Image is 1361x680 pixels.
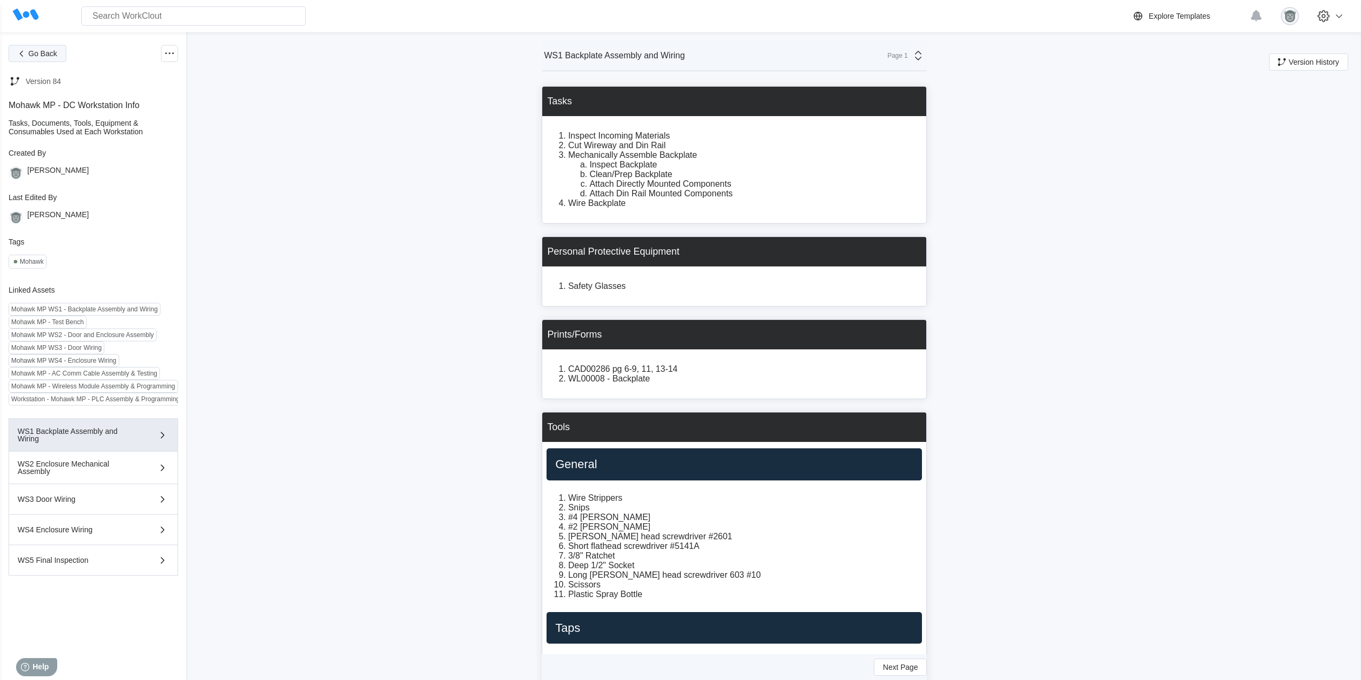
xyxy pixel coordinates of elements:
[874,659,927,676] button: Next Page
[9,193,178,202] div: Last Edited By
[9,119,178,136] div: Tasks, Documents, Tools, Equipment & Consumables Used at Each Workstation
[568,493,922,503] li: Wire Strippers
[568,561,922,570] li: Deep 1/2" Socket
[11,357,117,364] div: Mohawk MP WS4 - Enclosure Wiring
[27,210,89,225] div: [PERSON_NAME]
[9,45,66,62] button: Go Back
[589,170,922,179] li: Clean/Prep Backplate
[9,545,178,576] button: WS5 Final Inspection
[11,370,157,377] div: Mohawk MP - AC Comm Cable Assembly & Testing
[1269,54,1348,71] button: Version History
[547,96,572,107] div: Tasks
[568,570,922,580] li: Long [PERSON_NAME] head screwdriver 603 #10
[18,495,139,503] div: WS3 Door Wiring
[568,364,922,374] li: CAD00286 pg 6-9, 11, 13-14
[568,131,922,141] li: Inspect Incoming Materials
[551,457,918,472] h2: General
[547,329,602,340] div: Prints/Forms
[1149,12,1210,20] div: Explore Templates
[589,189,922,198] li: Attach Din Rail Mounted Components
[568,590,922,599] li: Plastic Spray Bottle
[9,210,23,225] img: gorilla.png
[28,50,57,57] span: Go Back
[568,532,922,541] li: [PERSON_NAME] head screwdriver #2601
[9,484,178,515] button: WS3 Door Wiring
[568,503,922,513] li: Snips
[81,6,306,26] input: Search WorkClout
[9,149,178,157] div: Created By
[568,150,922,160] li: Mechanically Assemble Backplate
[18,526,139,533] div: WS4 Enclosure Wiring
[568,580,922,590] li: Scissors
[547,422,570,433] div: Tools
[11,344,102,352] div: Mohawk MP WS3 - Door Wiring
[18,556,139,564] div: WS5 Final Inspection
[20,258,44,265] div: Mohawk
[883,663,918,671] span: Next Page
[544,51,685,60] div: WS1 Backplate Assembly and Wiring
[18,427,139,442] div: WS1 Backplate Assembly and Wiring
[9,418,178,452] button: WS1 Backplate Assembly and Wiring
[1281,7,1299,25] img: gorilla.png
[26,77,61,86] div: Version 84
[11,305,158,313] div: Mohawk MP WS1 - Backplate Assembly and Wiring
[568,541,922,551] li: Short flathead screwdriver #5141A
[9,515,178,545] button: WS4 Enclosure Wiring
[1289,58,1339,66] span: Version History
[27,166,89,180] div: [PERSON_NAME]
[568,281,626,291] span: Safety Glasses
[9,166,23,180] img: gorilla.png
[589,160,922,170] li: Inspect Backplate
[11,395,180,403] div: Workstation - Mohawk MP - PLC Assembly & Programming
[9,238,178,246] div: Tags
[568,141,665,150] span: Cut Wireway and Din Rail
[568,551,922,561] li: 3/8" Ratchet
[568,374,922,384] li: WL00008 - Backplate
[568,198,922,208] li: Wire Backplate
[9,286,178,294] div: Linked Assets
[11,331,154,339] div: Mohawk MP WS2 - Door and Enclosure Assembly
[551,621,918,636] h2: Taps
[1132,10,1244,22] a: Explore Templates
[568,513,922,522] li: #4 [PERSON_NAME]
[589,179,922,189] li: Attach Directly Mounted Components
[11,383,175,390] div: Mohawk MP - Wireless Module Assembly & Programming
[11,318,84,326] div: Mohawk MP - Test Bench
[18,460,139,475] div: WS2 Enclosure Mechanical Assembly
[9,101,178,110] div: Mohawk MP - DC Workstation Info
[9,452,178,484] button: WS2 Enclosure Mechanical Assembly
[568,522,922,532] li: #2 [PERSON_NAME]
[547,246,679,257] div: Personal Protective Equipment
[881,52,908,59] div: Page 1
